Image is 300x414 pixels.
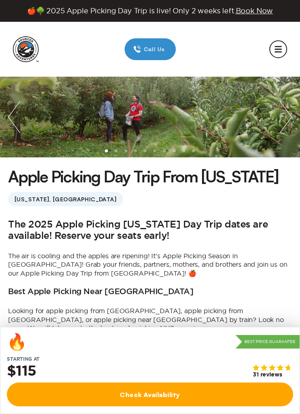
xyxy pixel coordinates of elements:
span: Call Us [141,45,167,54]
p: Best Price Guarantee [235,335,300,349]
li: slide item 7 [163,149,166,153]
span: 31 reviews [253,372,282,378]
img: next slide / item [272,77,300,157]
span: [US_STATE], [GEOGRAPHIC_DATA] [8,192,123,206]
li: slide item 2 [115,149,118,153]
h2: The 2025 Apple Picking [US_STATE] Day Trip dates are available! Reserve your seats early! [8,219,292,242]
a: Call Us [125,38,176,60]
li: slide item 1 [105,149,108,153]
li: slide item 9 [182,149,185,153]
button: mobile menu [269,40,287,58]
li: slide item 3 [124,149,127,153]
a: Check Availability [7,383,293,406]
span: Starting at [0,356,46,362]
h3: Best Apple Picking Near [GEOGRAPHIC_DATA] [8,287,194,297]
li: slide item 8 [173,149,176,153]
div: 🔥 [7,334,27,350]
li: slide item 4 [134,149,137,153]
p: Looking for apple picking from [GEOGRAPHIC_DATA], apple picking from [GEOGRAPHIC_DATA], or apple ... [8,307,292,333]
p: The air is cooling and the apples are ripening! It’s Apple Picking Season in [GEOGRAPHIC_DATA]! G... [8,252,292,278]
span: Book Now [236,7,273,15]
li: slide item 5 [144,149,147,153]
li: slide item 10 [192,149,195,153]
span: 🍎🌳 2025 Apple Picking Day Trip is live! Only 2 weeks left. [27,6,273,15]
h2: $115 [7,364,36,379]
li: slide item 6 [153,149,156,153]
h1: Apple Picking Day Trip From [US_STATE] [8,165,279,187]
img: Sourced Adventures company logo [13,36,39,62]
